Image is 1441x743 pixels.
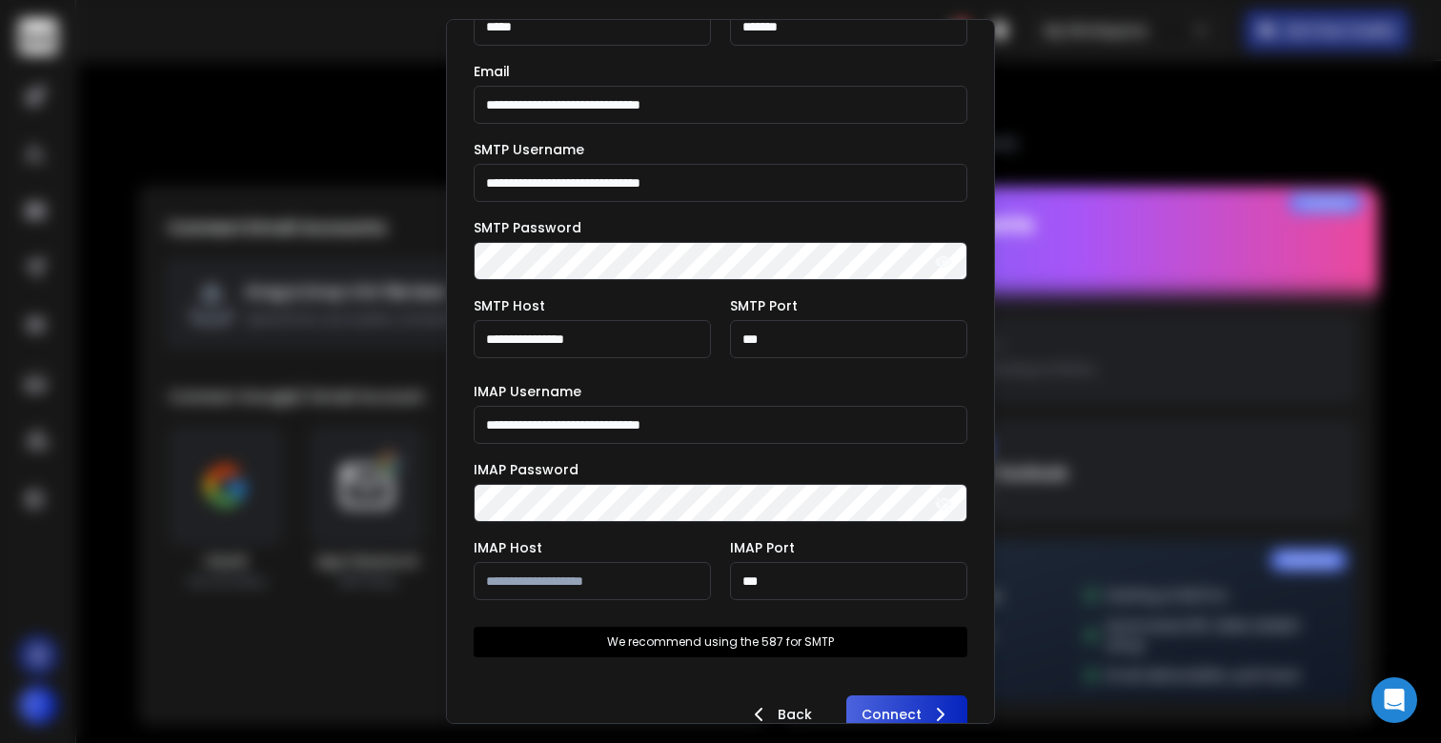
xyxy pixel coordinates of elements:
[474,65,510,78] label: Email
[730,299,798,312] label: SMTP Port
[846,695,967,733] button: Connect
[474,385,581,398] label: IMAP Username
[474,221,581,234] label: SMTP Password
[732,695,827,733] button: Back
[474,143,584,156] label: SMTP Username
[474,299,545,312] label: SMTP Host
[730,541,795,554] label: IMAP Port
[1371,677,1417,723] div: Open Intercom Messenger
[474,463,578,476] label: IMAP Password
[474,541,542,554] label: IMAP Host
[607,634,834,650] p: We recommend using the 587 for SMTP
